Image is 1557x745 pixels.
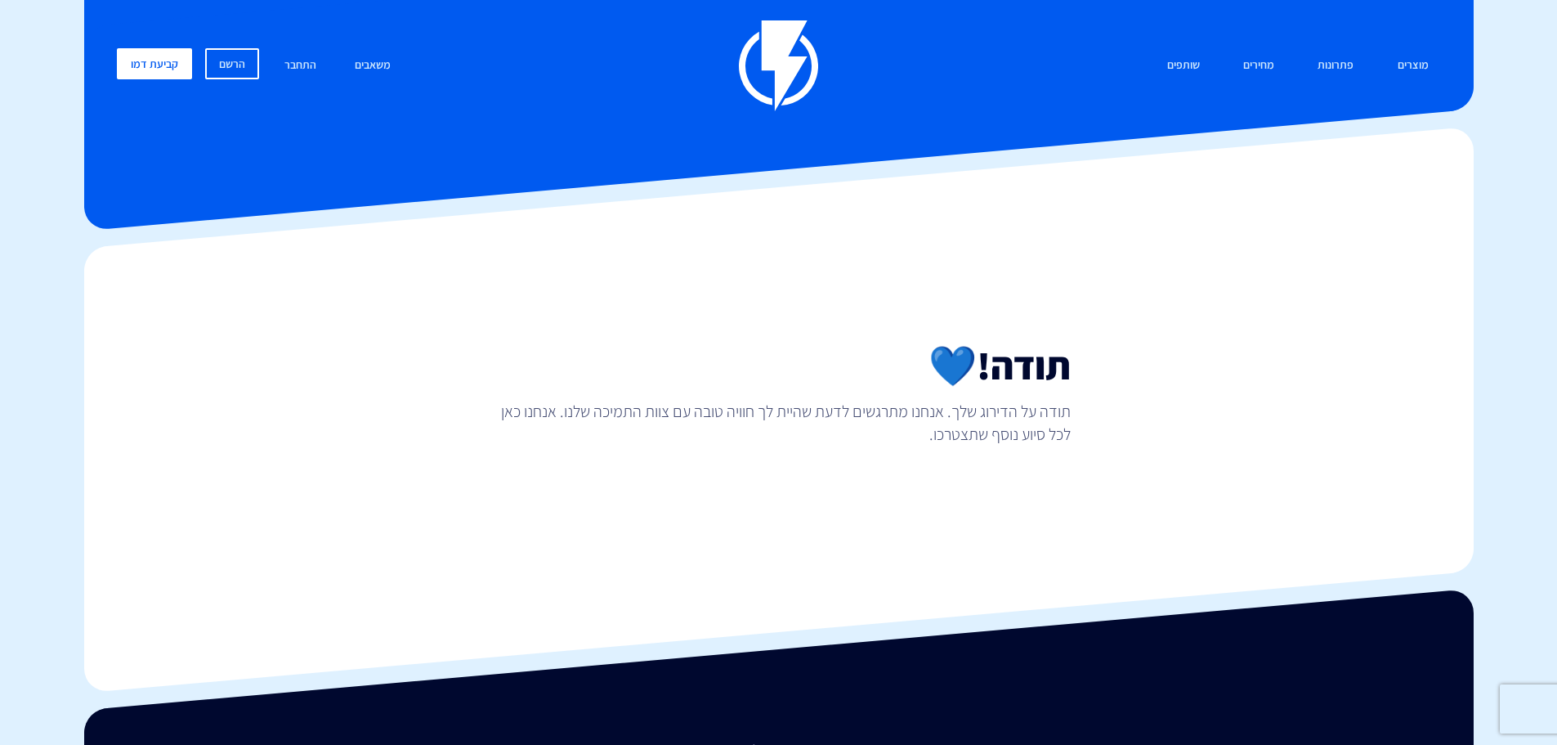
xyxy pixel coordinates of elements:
[342,48,403,83] a: משאבים
[486,400,1071,446] p: תודה על הדירוג שלך. אנחנו מתרגשים לדעת שהיית לך חוויה טובה עם צוות התמיכה שלנו. אנחנו כאן לכל סיו...
[486,344,1071,387] h2: תודה!💙
[1231,48,1286,83] a: מחירים
[117,48,192,79] a: קביעת דמו
[1305,48,1366,83] a: פתרונות
[272,48,329,83] a: התחבר
[1385,48,1441,83] a: מוצרים
[205,48,259,79] a: הרשם
[1155,48,1212,83] a: שותפים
